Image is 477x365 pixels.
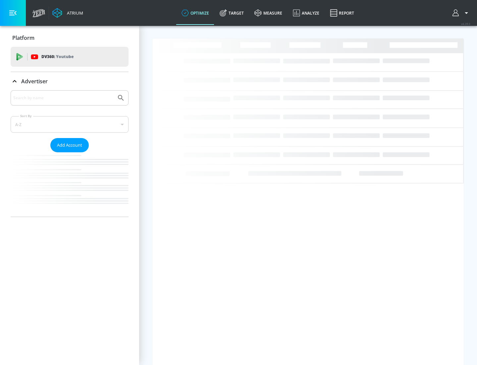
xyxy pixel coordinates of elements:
[176,1,214,25] a: optimize
[249,1,288,25] a: measure
[11,152,129,217] nav: list of Advertiser
[41,53,74,60] p: DV360:
[288,1,325,25] a: Analyze
[19,114,33,118] label: Sort By
[11,116,129,133] div: A-Z
[11,47,129,67] div: DV360: Youtube
[12,34,34,41] p: Platform
[64,10,83,16] div: Atrium
[52,8,83,18] a: Atrium
[56,53,74,60] p: Youtube
[11,29,129,47] div: Platform
[21,78,48,85] p: Advertiser
[13,94,114,102] input: Search by name
[50,138,89,152] button: Add Account
[214,1,249,25] a: Target
[57,141,82,149] span: Add Account
[11,90,129,217] div: Advertiser
[325,1,359,25] a: Report
[461,22,470,26] span: v 4.28.0
[11,72,129,91] div: Advertiser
